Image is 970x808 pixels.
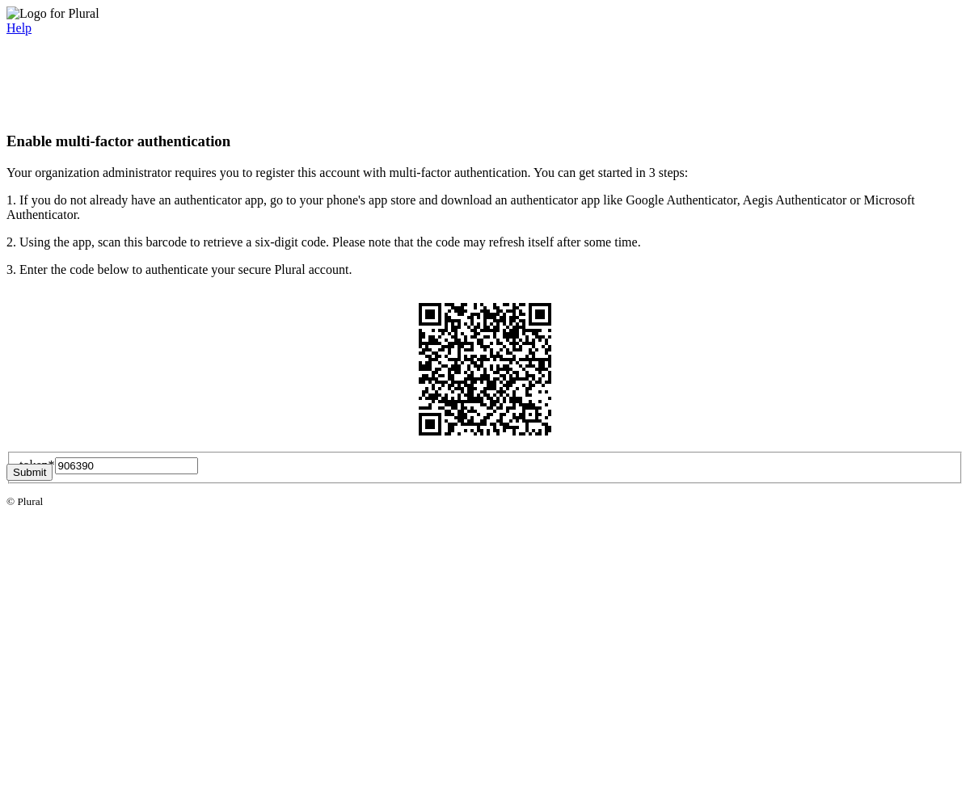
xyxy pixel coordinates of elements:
img: QR Code [406,290,564,448]
input: Six-digit code [55,457,198,474]
p: Your organization administrator requires you to register this account with multi-factor authentic... [6,166,964,180]
img: Logo for Plural [6,6,99,21]
label: token [19,458,55,472]
p: 3. Enter the code below to authenticate your secure Plural account. [6,263,964,277]
a: Help [6,21,32,35]
h3: Enable multi-factor authentication [6,133,964,150]
button: Submit [6,464,53,481]
p: 2. Using the app, scan this barcode to retrieve a six-digit code. Please note that the code may r... [6,235,964,250]
p: 1. If you do not already have an authenticator app, go to your phone's app store and download an ... [6,193,964,222]
small: © Plural [6,495,43,507]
